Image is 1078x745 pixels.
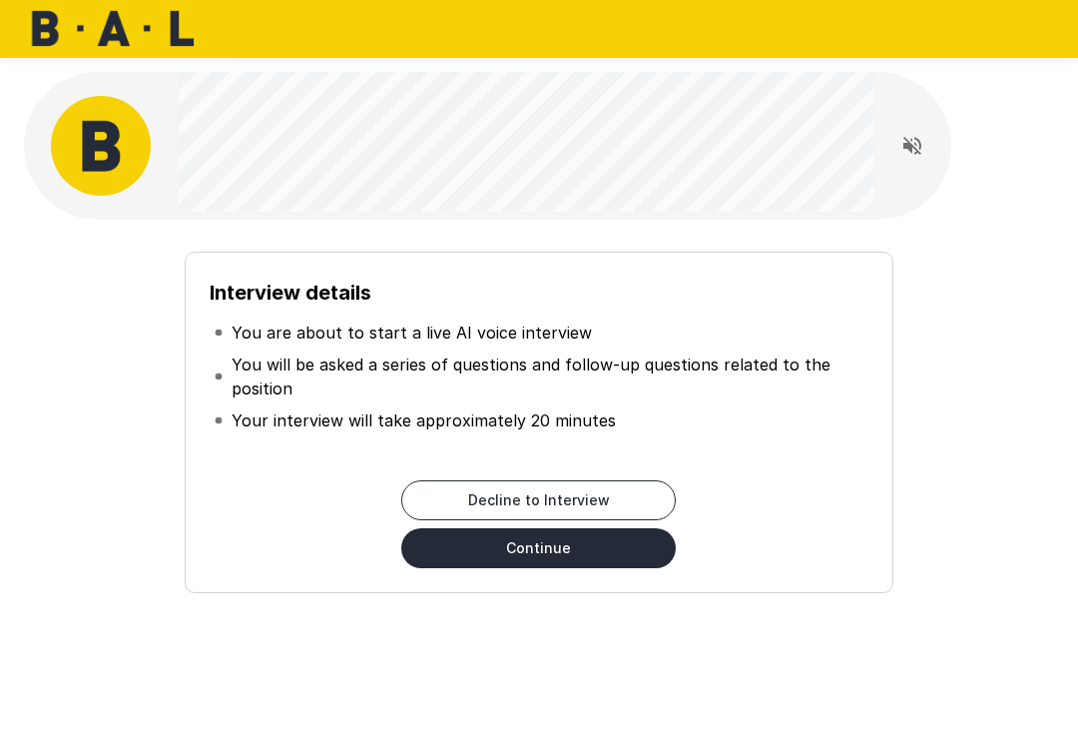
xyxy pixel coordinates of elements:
button: Decline to Interview [401,480,676,520]
button: Continue [401,528,676,568]
p: You are about to start a live AI voice interview [232,321,592,345]
img: bal_avatar.png [51,96,151,196]
button: Read questions aloud [892,126,932,166]
b: Interview details [210,281,371,305]
p: You will be asked a series of questions and follow-up questions related to the position [232,353,864,400]
p: Your interview will take approximately 20 minutes [232,408,616,432]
